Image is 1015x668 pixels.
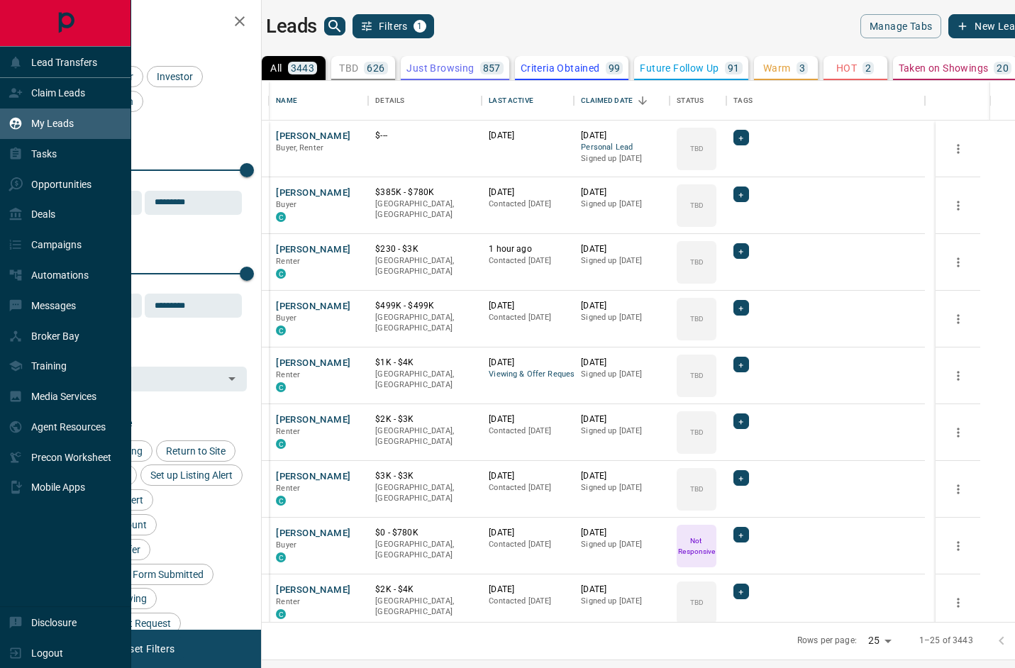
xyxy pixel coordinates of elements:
[677,81,704,121] div: Status
[738,187,743,201] span: +
[235,15,317,38] h1: My Leads
[489,300,567,312] p: [DATE]
[738,130,743,145] span: +
[581,312,662,323] p: Signed up [DATE]
[161,445,231,457] span: Return to Site
[489,187,567,199] p: [DATE]
[45,14,247,31] h2: Filters
[415,21,425,31] span: 1
[276,427,300,436] span: Renter
[738,357,743,372] span: +
[276,143,323,152] span: Buyer, Renter
[375,470,475,482] p: $3K - $3K
[640,63,719,73] p: Future Follow Up
[948,592,969,613] button: more
[375,255,475,277] p: [GEOGRAPHIC_DATA], [GEOGRAPHIC_DATA]
[690,597,704,608] p: TBD
[367,63,384,73] p: 626
[276,496,286,506] div: condos.ca
[375,199,475,221] p: [GEOGRAPHIC_DATA], [GEOGRAPHIC_DATA]
[581,584,662,596] p: [DATE]
[276,269,286,279] div: condos.ca
[581,357,662,369] p: [DATE]
[152,71,198,82] span: Investor
[482,81,574,121] div: Last Active
[581,425,662,437] p: Signed up [DATE]
[489,482,567,494] p: Contacted [DATE]
[919,635,973,647] p: 1–25 of 3443
[147,66,203,87] div: Investor
[276,382,286,392] div: condos.ca
[948,535,969,557] button: more
[581,369,662,380] p: Signed up [DATE]
[690,370,704,381] p: TBD
[276,597,300,606] span: Renter
[276,540,296,550] span: Buyer
[375,357,475,369] p: $1K - $4K
[489,130,567,142] p: [DATE]
[489,199,567,210] p: Contacted [DATE]
[581,596,662,607] p: Signed up [DATE]
[581,81,633,121] div: Claimed Date
[145,469,238,481] span: Set up Listing Alert
[763,63,791,73] p: Warm
[581,482,662,494] p: Signed up [DATE]
[690,484,704,494] p: TBD
[489,255,567,267] p: Contacted [DATE]
[375,312,475,334] p: [GEOGRAPHIC_DATA], [GEOGRAPHIC_DATA]
[581,142,662,154] span: Personal Lead
[375,130,475,142] p: $---
[948,365,969,386] button: more
[581,255,662,267] p: Signed up [DATE]
[291,63,315,73] p: 3443
[733,584,748,599] div: +
[733,357,748,372] div: +
[276,609,286,619] div: condos.ca
[276,200,296,209] span: Buyer
[521,63,600,73] p: Criteria Obtained
[733,81,753,121] div: Tags
[489,81,533,121] div: Last Active
[738,301,743,315] span: +
[581,470,662,482] p: [DATE]
[339,63,358,73] p: TBD
[609,63,621,73] p: 99
[489,527,567,539] p: [DATE]
[581,243,662,255] p: [DATE]
[581,300,662,312] p: [DATE]
[276,370,300,379] span: Renter
[797,635,857,647] p: Rows per page:
[375,187,475,199] p: $385K - $780K
[581,187,662,199] p: [DATE]
[733,413,748,429] div: +
[690,427,704,438] p: TBD
[581,199,662,210] p: Signed up [DATE]
[368,81,482,121] div: Details
[948,422,969,443] button: more
[222,369,242,389] button: Open
[489,243,567,255] p: 1 hour ago
[489,539,567,550] p: Contacted [DATE]
[738,584,743,599] span: +
[489,357,567,369] p: [DATE]
[733,187,748,202] div: +
[276,81,297,121] div: Name
[489,425,567,437] p: Contacted [DATE]
[733,243,748,259] div: +
[948,479,969,500] button: more
[738,244,743,258] span: +
[375,243,475,255] p: $230 - $3K
[948,138,969,160] button: more
[276,313,296,323] span: Buyer
[738,414,743,428] span: +
[733,300,748,316] div: +
[489,584,567,596] p: [DATE]
[948,252,969,273] button: more
[574,81,670,121] div: Claimed Date
[836,63,857,73] p: HOT
[865,63,871,73] p: 2
[899,63,989,73] p: Taken on Showings
[489,470,567,482] p: [DATE]
[690,200,704,211] p: TBD
[276,300,350,313] button: [PERSON_NAME]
